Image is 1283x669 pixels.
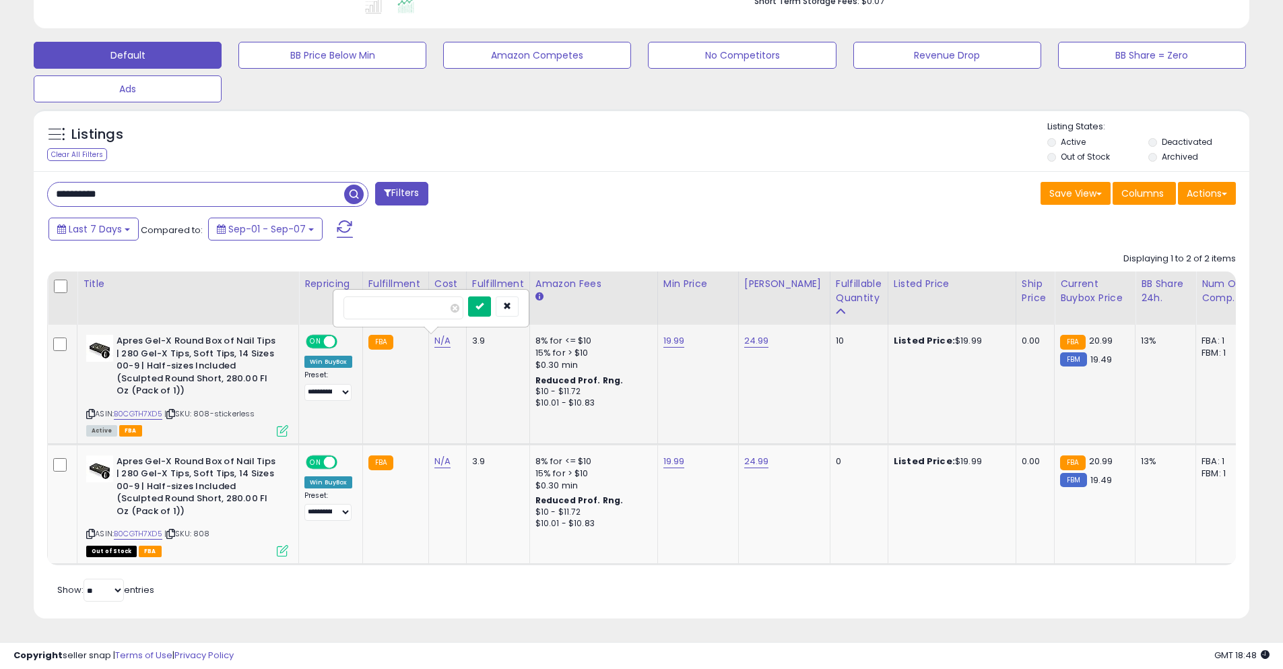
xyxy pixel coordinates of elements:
label: Deactivated [1162,136,1212,148]
a: B0CGTH7XD5 [114,528,162,540]
label: Active [1061,136,1086,148]
div: Amazon Fees [535,277,652,291]
button: Filters [375,182,428,205]
div: FBM: 1 [1202,468,1246,480]
b: Reduced Prof. Rng. [535,495,624,506]
span: ON [307,456,324,468]
small: FBM [1060,473,1086,487]
span: ON [307,336,324,348]
button: Amazon Competes [443,42,631,69]
b: Reduced Prof. Rng. [535,375,624,386]
a: N/A [434,334,451,348]
span: All listings currently available for purchase on Amazon [86,425,117,437]
img: 31bLIx5PkpL._SL40_.jpg [86,335,113,362]
div: 0 [836,455,878,468]
div: 3.9 [472,335,519,347]
span: 19.49 [1090,474,1113,486]
div: 3.9 [472,455,519,468]
div: Win BuyBox [304,476,352,488]
img: 31bLIx5PkpL._SL40_.jpg [86,455,113,482]
div: 15% for > $10 [535,347,647,359]
div: 0.00 [1022,455,1044,468]
div: Fulfillable Quantity [836,277,882,305]
div: $19.99 [894,455,1006,468]
div: Repricing [304,277,357,291]
div: BB Share 24h. [1141,277,1190,305]
a: 19.99 [663,455,685,468]
div: Preset: [304,371,352,401]
small: FBA [368,455,393,470]
span: FBA [119,425,142,437]
div: 15% for > $10 [535,468,647,480]
button: Save View [1041,182,1111,205]
span: Last 7 Days [69,222,122,236]
a: B0CGTH7XD5 [114,408,162,420]
span: OFF [335,336,357,348]
div: Fulfillment Cost [472,277,524,305]
div: $10 - $11.72 [535,386,647,397]
span: | SKU: 808 [164,528,210,539]
div: Num of Comp. [1202,277,1251,305]
span: 19.49 [1090,353,1113,366]
span: 2025-09-15 18:48 GMT [1214,649,1270,662]
div: seller snap | | [13,649,234,662]
span: 20.99 [1089,334,1113,347]
div: 13% [1141,335,1185,347]
button: Sep-01 - Sep-07 [208,218,323,241]
button: BB Price Below Min [238,42,426,69]
div: Current Buybox Price [1060,277,1129,305]
div: $0.30 min [535,480,647,492]
a: 19.99 [663,334,685,348]
small: FBA [1060,335,1085,350]
div: Displaying 1 to 2 of 2 items [1123,253,1236,265]
a: 24.99 [744,334,769,348]
label: Out of Stock [1061,151,1110,162]
button: Revenue Drop [853,42,1041,69]
div: Listed Price [894,277,1010,291]
small: FBA [368,335,393,350]
small: Amazon Fees. [535,291,544,303]
a: Privacy Policy [174,649,234,662]
b: Listed Price: [894,334,955,347]
div: ASIN: [86,455,288,555]
div: 8% for <= $10 [535,455,647,468]
p: Listing States: [1047,121,1249,133]
button: Last 7 Days [48,218,139,241]
div: Preset: [304,491,352,521]
div: $19.99 [894,335,1006,347]
div: FBM: 1 [1202,347,1246,359]
b: Apres Gel-X Round Box of Nail Tips | 280 Gel-X Tips, Soft Tips, 14 Sizes 00-9 | Half-sizes Includ... [117,455,280,521]
div: Fulfillment [368,277,423,291]
span: | SKU: 808-stickerless [164,408,255,419]
a: N/A [434,455,451,468]
button: BB Share = Zero [1058,42,1246,69]
span: FBA [139,546,162,557]
div: [PERSON_NAME] [744,277,824,291]
small: FBA [1060,455,1085,470]
span: Compared to: [141,224,203,236]
div: ASIN: [86,335,288,435]
button: Actions [1178,182,1236,205]
div: $0.30 min [535,359,647,371]
small: FBM [1060,352,1086,367]
b: Listed Price: [894,455,955,468]
div: $10 - $11.72 [535,507,647,518]
div: 0.00 [1022,335,1044,347]
div: $10.01 - $10.83 [535,518,647,530]
button: Columns [1113,182,1176,205]
div: Ship Price [1022,277,1049,305]
button: No Competitors [648,42,836,69]
span: All listings that are currently out of stock and unavailable for purchase on Amazon [86,546,137,557]
div: FBA: 1 [1202,455,1246,468]
strong: Copyright [13,649,63,662]
div: Win BuyBox [304,356,352,368]
label: Archived [1162,151,1198,162]
h5: Listings [71,125,123,144]
div: 13% [1141,455,1185,468]
div: 8% for <= $10 [535,335,647,347]
span: Show: entries [57,583,154,596]
button: Default [34,42,222,69]
div: $10.01 - $10.83 [535,397,647,409]
div: Min Price [663,277,733,291]
a: 24.99 [744,455,769,468]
